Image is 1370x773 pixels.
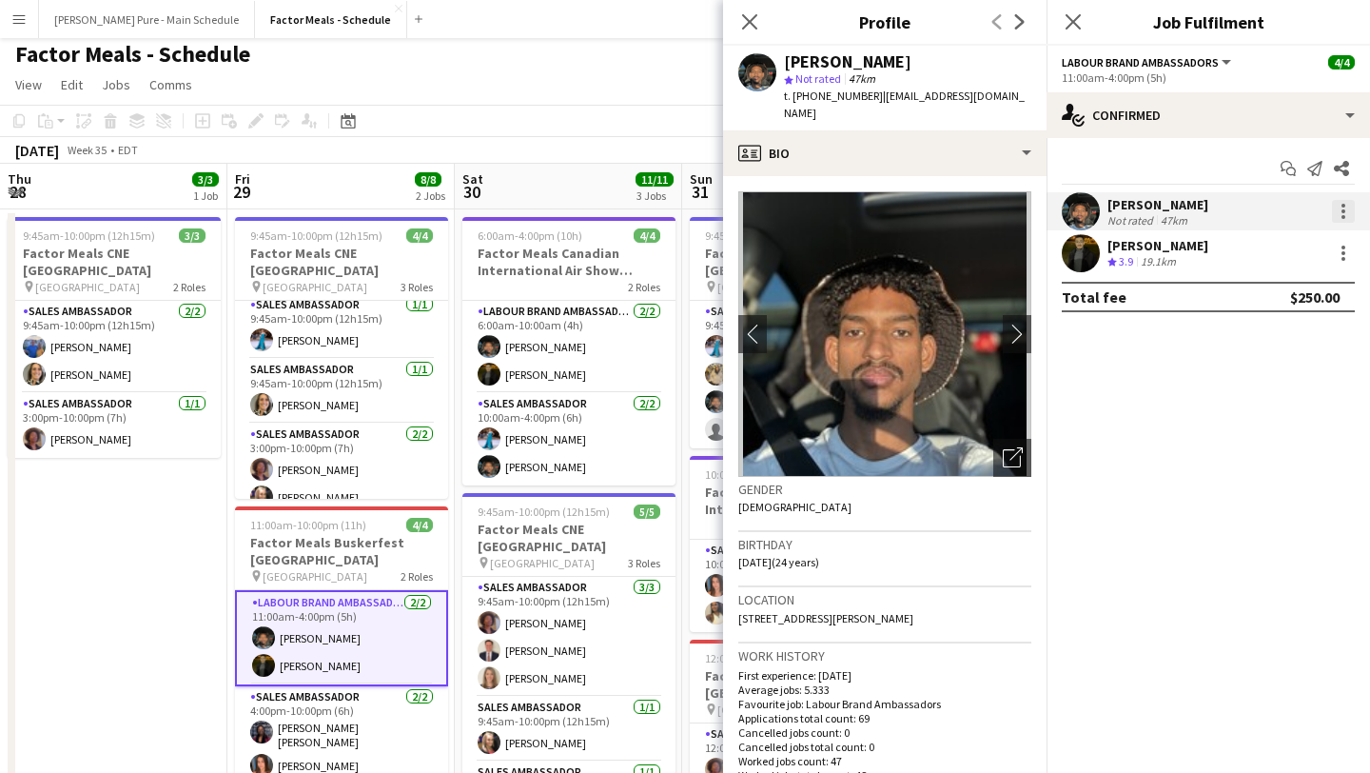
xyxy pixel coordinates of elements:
[690,540,903,632] app-card-role: Sales Ambassador2/210:00am-4:00pm (6h)[PERSON_NAME][PERSON_NAME]
[738,191,1031,477] img: Crew avatar or photo
[255,1,407,38] button: Factor Meals - Schedule
[784,89,1025,120] span: | [EMAIL_ADDRESS][DOMAIN_NAME]
[149,76,192,93] span: Comms
[738,536,1031,553] h3: Birthday
[15,76,42,93] span: View
[94,72,138,97] a: Jobs
[738,711,1031,725] p: Applications total count: 69
[845,71,879,86] span: 47km
[401,569,433,584] span: 2 Roles
[462,301,675,393] app-card-role: Labour Brand Ambassadors2/26:00am-10:00am (4h)[PERSON_NAME][PERSON_NAME]
[263,569,367,584] span: [GEOGRAPHIC_DATA]
[1119,254,1133,268] span: 3.9
[717,280,822,294] span: [GEOGRAPHIC_DATA]
[705,467,810,482] span: 10:00am-4:00pm (6h)
[784,89,883,103] span: t. [PHONE_NUMBER]
[39,1,255,38] button: [PERSON_NAME] Pure - Main Schedule
[8,245,221,279] h3: Factor Meals CNE [GEOGRAPHIC_DATA]
[232,181,250,203] span: 29
[687,181,713,203] span: 31
[416,188,445,203] div: 2 Jobs
[235,424,448,516] app-card-role: Sales Ambassador2/23:00pm-10:00pm (7h)[PERSON_NAME][PERSON_NAME]
[1062,287,1126,307] div: Total fee
[250,228,382,243] span: 9:45am-10:00pm (12h15m)
[235,245,448,279] h3: Factor Meals CNE [GEOGRAPHIC_DATA]
[717,703,822,717] span: [GEOGRAPHIC_DATA]
[460,181,483,203] span: 30
[738,555,819,569] span: [DATE] (24 years)
[738,740,1031,754] p: Cancelled jobs total count: 0
[5,181,31,203] span: 28
[1328,55,1355,69] span: 4/4
[1062,55,1219,69] span: Labour Brand Ambassadors
[478,228,582,243] span: 6:00am-4:00pm (10h)
[235,534,448,568] h3: Factor Meals Buskerfest [GEOGRAPHIC_DATA]
[795,71,841,86] span: Not rated
[738,668,1031,683] p: First experience: [DATE]
[738,611,913,625] span: [STREET_ADDRESS][PERSON_NAME]
[406,518,433,532] span: 4/4
[462,217,675,486] app-job-card: 6:00am-4:00pm (10h)4/4Factor Meals Canadian International Air Show [GEOGRAPHIC_DATA]2 RolesLabour...
[690,170,713,188] span: Sun
[1107,213,1157,228] div: Not rated
[690,484,903,518] h3: Factor Meals Canadian International Air Show [GEOGRAPHIC_DATA]
[15,40,250,69] h1: Factor Meals - Schedule
[690,301,903,448] app-card-role: Sales Ambassador14A3/49:45am-10:00pm (12h15m)[PERSON_NAME][PERSON_NAME][PERSON_NAME]
[235,170,250,188] span: Fri
[690,245,903,279] h3: Factor Meals CNE [GEOGRAPHIC_DATA]
[118,143,138,157] div: EDT
[415,172,441,187] span: 8/8
[15,141,59,160] div: [DATE]
[8,72,49,97] a: View
[738,647,1031,664] h3: Work history
[235,294,448,359] app-card-role: Sales Ambassador1/19:45am-10:00pm (12h15m)[PERSON_NAME]
[462,577,675,697] app-card-role: Sales Ambassador3/39:45am-10:00pm (12h15m)[PERSON_NAME][PERSON_NAME][PERSON_NAME]
[738,500,851,514] span: [DEMOGRAPHIC_DATA]
[1137,254,1180,270] div: 19.1km
[690,217,903,448] app-job-card: 9:45am-10:00pm (12h15m)3/4Factor Meals CNE [GEOGRAPHIC_DATA] [GEOGRAPHIC_DATA]1 RoleSales Ambassa...
[738,725,1031,740] p: Cancelled jobs count: 0
[235,359,448,424] app-card-role: Sales Ambassador1/19:45am-10:00pm (12h15m)[PERSON_NAME]
[142,72,200,97] a: Comms
[462,245,675,279] h3: Factor Meals Canadian International Air Show [GEOGRAPHIC_DATA]
[690,456,903,632] app-job-card: 10:00am-4:00pm (6h)2/2Factor Meals Canadian International Air Show [GEOGRAPHIC_DATA]1 RoleSales A...
[63,143,110,157] span: Week 35
[634,228,660,243] span: 4/4
[705,228,837,243] span: 9:45am-10:00pm (12h15m)
[102,76,130,93] span: Jobs
[784,53,911,70] div: [PERSON_NAME]
[462,697,675,762] app-card-role: Sales Ambassador1/19:45am-10:00pm (12h15m)[PERSON_NAME]
[1047,10,1370,34] h3: Job Fulfilment
[235,217,448,499] app-job-card: 9:45am-10:00pm (12h15m)4/4Factor Meals CNE [GEOGRAPHIC_DATA] [GEOGRAPHIC_DATA]3 RolesSales Ambass...
[1107,237,1208,254] div: [PERSON_NAME]
[634,505,660,519] span: 5/5
[8,393,221,458] app-card-role: Sales Ambassador1/13:00pm-10:00pm (7h)[PERSON_NAME]
[636,172,674,187] span: 11/11
[478,505,610,519] span: 9:45am-10:00pm (12h15m)
[8,170,31,188] span: Thu
[8,301,221,393] app-card-role: Sales Ambassador2/29:45am-10:00pm (12h15m)[PERSON_NAME][PERSON_NAME]
[1062,70,1355,85] div: 11:00am-4:00pm (5h)
[53,72,90,97] a: Edit
[462,521,675,555] h3: Factor Meals CNE [GEOGRAPHIC_DATA]
[723,10,1047,34] h3: Profile
[235,590,448,686] app-card-role: Labour Brand Ambassadors2/211:00am-4:00pm (5h)[PERSON_NAME][PERSON_NAME]
[1107,196,1208,213] div: [PERSON_NAME]
[738,683,1031,697] p: Average jobs: 5.333
[406,228,433,243] span: 4/4
[401,280,433,294] span: 3 Roles
[723,130,1047,176] div: Bio
[250,518,366,532] span: 11:00am-10:00pm (11h)
[192,172,219,187] span: 3/3
[1290,287,1340,307] div: $250.00
[1157,213,1191,228] div: 47km
[263,280,367,294] span: [GEOGRAPHIC_DATA]
[8,217,221,458] app-job-card: 9:45am-10:00pm (12h15m)3/3Factor Meals CNE [GEOGRAPHIC_DATA] [GEOGRAPHIC_DATA]2 RolesSales Ambass...
[173,280,205,294] span: 2 Roles
[628,556,660,570] span: 3 Roles
[738,697,1031,711] p: Favourite job: Labour Brand Ambassadors
[23,228,155,243] span: 9:45am-10:00pm (12h15m)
